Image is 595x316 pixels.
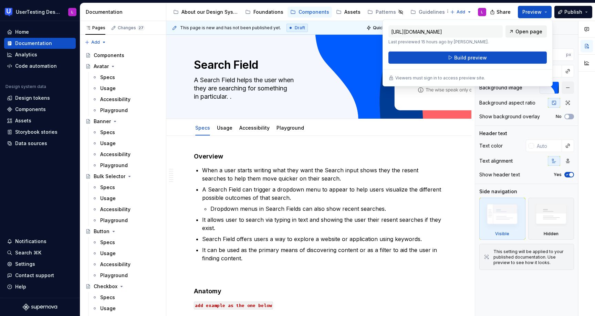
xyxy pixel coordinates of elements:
p: A Search Field can trigger a dropdown menu to appear to help users visualize the different possib... [202,185,444,202]
div: Visible [479,198,525,240]
div: Data sources [15,140,47,147]
label: Yes [554,172,562,177]
div: Playground [100,107,128,114]
div: Contact support [15,272,54,279]
a: Usage [89,138,163,149]
div: Visible [495,231,509,237]
img: 41adf70f-fc1c-4662-8e2d-d2ab9c673b1b.png [5,8,13,16]
div: This setting will be applied to your published documentation. Use preview to see how it looks. [493,249,570,265]
button: UserTesting Design SystemL [1,4,79,19]
button: Build preview [388,52,547,64]
p: Last previewed 15 hours ago by [PERSON_NAME]. [388,39,503,45]
a: Specs [195,125,210,131]
div: Bulk Selector [94,173,125,180]
span: Add [457,9,465,15]
div: Specs [100,74,115,81]
a: Components [4,104,76,115]
div: Notifications [15,238,46,245]
p: Viewers must sign in to access preview site. [395,75,485,81]
p: px [566,52,571,57]
a: Storybook stories [4,127,76,138]
div: Accessibility [237,120,272,135]
code: add example as the one below [194,302,273,309]
div: Search ⌘K [15,249,41,256]
span: This page is new and has not been published yet. [180,25,281,31]
a: Usage [89,193,163,204]
a: Playground [89,160,163,171]
div: Design system data [6,84,46,89]
div: Text color [479,142,503,149]
a: Usage [89,83,163,94]
div: Accessibility [100,151,131,158]
div: Specs [100,239,115,246]
a: Playground [89,215,163,226]
input: Auto [540,48,566,61]
div: Components [94,52,124,59]
a: Checkbox [83,281,163,292]
span: Draft [295,25,305,31]
span: Quick preview [373,25,403,31]
div: Documentation [86,9,163,15]
div: Components [15,106,46,113]
div: Show background overlay [479,113,540,120]
button: Preview [518,6,552,18]
div: Accessibility [100,96,131,103]
div: Specs [100,294,115,301]
a: Playground [89,270,163,281]
a: Components [288,7,332,18]
div: Playground [100,272,128,279]
div: Page tree [170,5,447,19]
div: Background image [479,84,522,91]
a: Specs [89,292,163,303]
button: Add [448,7,474,17]
a: Avatar [83,61,163,72]
button: Publish [554,6,592,18]
a: Settings [4,259,76,270]
span: Add [91,40,100,45]
input: Auto [534,140,562,152]
div: About our Design System [181,9,238,15]
div: Storybook stories [15,129,58,135]
div: Specs [100,184,115,191]
div: L [481,9,483,15]
div: Header text [479,130,507,137]
a: Documentation [4,38,76,49]
a: Specs [89,237,163,248]
div: Home [15,29,29,35]
div: Components [299,9,329,15]
a: Playground [276,125,304,131]
span: 27 [137,25,145,31]
div: Help [15,283,26,290]
a: Accessibility [89,204,163,215]
p: Dropdown menus in Search Fields can also show recent searches. [210,205,444,213]
p: When a user starts writing what they want the Search input shows they the resent searches to help... [202,166,444,183]
div: Accessibility [100,261,131,268]
a: Accessibility [89,259,163,270]
p: Search Field offers users a way to explore a website or application using keywords. [202,235,444,243]
a: Accessibility [89,149,163,160]
div: Show header text [479,171,520,178]
a: Specs [89,72,163,83]
span: Preview [522,9,542,15]
a: Home [4,26,76,37]
a: Playground [89,105,163,116]
a: Usage [89,248,163,259]
div: Usage [100,195,116,202]
button: Share [487,6,515,18]
div: Avatar [94,63,109,70]
div: UserTesting Design System [16,9,60,15]
svg: Supernova Logo [23,304,57,310]
h4: Overview [194,152,444,161]
a: Design tokens [4,92,76,103]
a: Guidelines [408,7,455,18]
div: Settings [15,261,35,268]
div: Playground [274,120,307,135]
a: Code automation [4,61,76,72]
button: Quick preview [364,23,406,33]
span: Share [497,9,511,15]
div: Guidelines [419,9,445,15]
div: Playground [100,162,128,169]
h4: Anatomy [194,287,444,295]
div: Analytics [15,51,37,58]
div: Usage [214,120,235,135]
